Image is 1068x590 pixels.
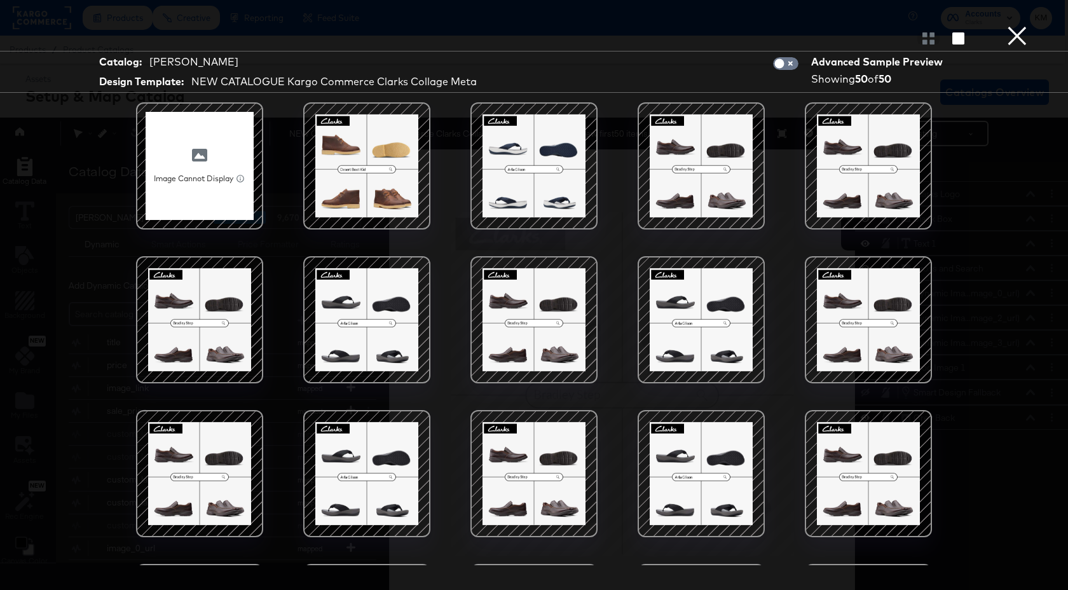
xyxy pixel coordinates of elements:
div: [PERSON_NAME] [149,55,238,69]
div: NEW CATALOGUE Kargo Commerce Clarks Collage Meta [191,74,477,89]
div: Advanced Sample Preview [811,55,947,69]
div: Showing of [811,72,947,86]
strong: 50 [855,72,868,85]
strong: Design Template: [99,74,184,89]
strong: Catalog: [99,55,142,69]
div: Image Cannot Display [136,102,263,230]
strong: 50 [879,72,891,85]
